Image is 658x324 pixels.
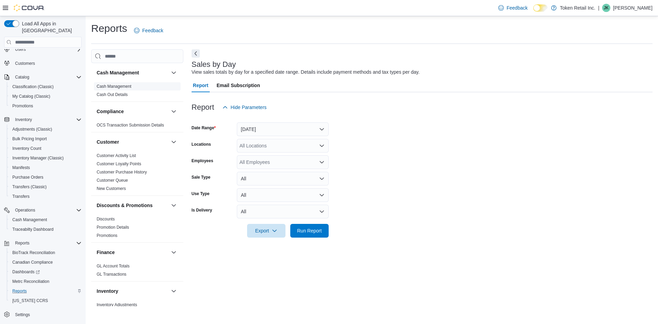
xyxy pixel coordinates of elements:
[12,311,33,319] a: Settings
[193,79,208,92] span: Report
[560,4,596,12] p: Token Retail Inc.
[602,4,610,12] div: Jamie Kaye
[1,238,84,248] button: Reports
[97,186,126,191] span: New Customers
[192,60,236,69] h3: Sales by Day
[12,260,53,265] span: Canadian Compliance
[12,127,52,132] span: Adjustments (Classic)
[131,24,166,37] a: Feedback
[12,59,82,68] span: Customers
[12,184,47,190] span: Transfers (Classic)
[170,107,178,116] button: Compliance
[12,206,38,214] button: Operations
[10,164,82,172] span: Manifests
[15,117,32,122] span: Inventory
[10,173,46,181] a: Purchase Orders
[10,183,49,191] a: Transfers (Classic)
[12,206,82,214] span: Operations
[192,103,214,111] h3: Report
[7,296,84,305] button: [US_STATE] CCRS
[192,158,213,164] label: Employees
[10,144,44,153] a: Inventory Count
[10,297,51,305] a: [US_STATE] CCRS
[10,277,82,286] span: Metrc Reconciliation
[10,154,82,162] span: Inventory Manager (Classic)
[97,169,147,175] span: Customer Purchase History
[12,45,28,53] button: Users
[97,153,136,158] a: Customer Activity List
[10,268,42,276] a: Dashboards
[97,225,129,230] span: Promotion Details
[15,47,26,52] span: Users
[237,122,329,136] button: [DATE]
[15,312,30,317] span: Settings
[10,216,50,224] a: Cash Management
[10,125,82,133] span: Adjustments (Classic)
[237,188,329,202] button: All
[91,215,183,242] div: Discounts & Promotions
[7,248,84,257] button: BioTrack Reconciliation
[7,172,84,182] button: Purchase Orders
[1,58,84,68] button: Customers
[170,69,178,77] button: Cash Management
[10,225,56,233] a: Traceabilty Dashboard
[97,123,164,128] a: OCS Transaction Submission Details
[10,225,82,233] span: Traceabilty Dashboard
[12,194,29,199] span: Transfers
[97,122,164,128] span: OCS Transaction Submission Details
[7,215,84,225] button: Cash Management
[192,175,210,180] label: Sale Type
[97,161,141,166] a: Customer Loyalty Points
[10,192,82,201] span: Transfers
[12,103,33,109] span: Promotions
[97,272,126,277] a: GL Transactions
[12,227,53,232] span: Traceabilty Dashboard
[220,100,269,114] button: Hide Parameters
[12,116,35,124] button: Inventory
[97,216,115,222] span: Discounts
[170,287,178,295] button: Inventory
[10,92,53,100] a: My Catalog (Classic)
[170,201,178,209] button: Discounts & Promotions
[12,279,49,284] span: Metrc Reconciliation
[10,249,82,257] span: BioTrack Reconciliation
[97,263,130,269] span: GL Account Totals
[7,101,84,111] button: Promotions
[97,302,137,307] a: Inventory Adjustments
[97,202,168,209] button: Discounts & Promotions
[12,165,30,170] span: Manifests
[192,142,211,147] label: Locations
[247,224,285,238] button: Export
[91,82,183,101] div: Cash Management
[15,61,35,66] span: Customers
[12,146,41,151] span: Inventory Count
[12,136,47,142] span: Bulk Pricing Import
[97,92,128,97] a: Cash Out Details
[12,155,64,161] span: Inventory Manager (Classic)
[97,233,118,238] span: Promotions
[10,135,82,143] span: Bulk Pricing Import
[192,207,212,213] label: Is Delivery
[12,73,32,81] button: Catalog
[10,135,50,143] a: Bulk Pricing Import
[10,297,82,305] span: Washington CCRS
[7,267,84,277] a: Dashboards
[19,20,82,34] span: Load All Apps in [GEOGRAPHIC_DATA]
[251,224,281,238] span: Export
[91,121,183,132] div: Compliance
[7,257,84,267] button: Canadian Compliance
[97,170,147,175] a: Customer Purchase History
[7,144,84,153] button: Inventory Count
[10,102,82,110] span: Promotions
[297,227,322,234] span: Run Report
[1,310,84,320] button: Settings
[10,287,82,295] span: Reports
[10,164,33,172] a: Manifests
[97,178,128,183] a: Customer Queue
[507,4,527,11] span: Feedback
